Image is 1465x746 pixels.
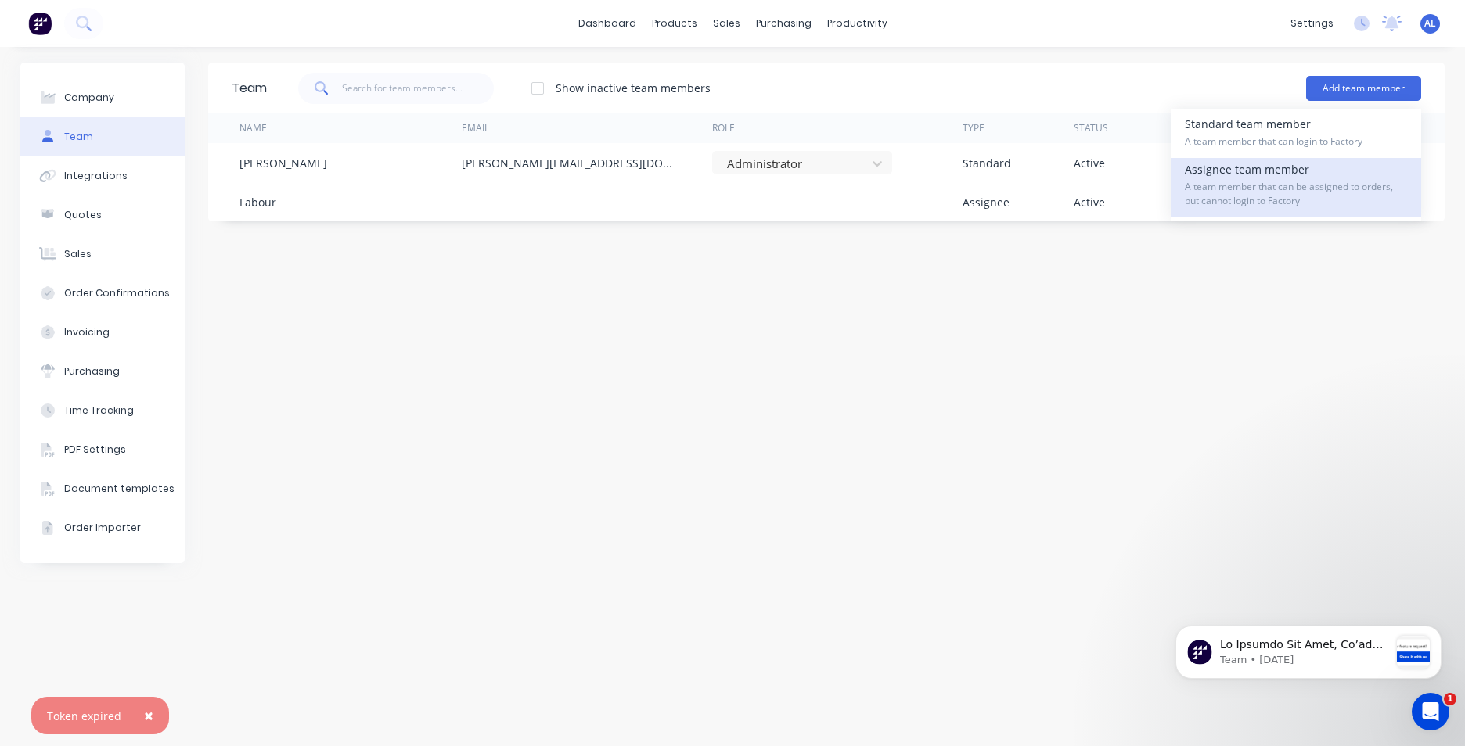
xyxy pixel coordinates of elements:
[644,12,705,35] div: products
[20,430,185,469] button: PDF Settings
[20,508,185,547] button: Order Importer
[1074,194,1105,210] div: Active
[239,155,327,171] div: [PERSON_NAME]
[20,156,185,195] button: Integrations
[64,130,93,144] div: Team
[462,121,489,135] div: Email
[232,79,267,98] div: Team
[128,697,169,734] button: Close
[556,80,711,96] div: Show inactive team members
[963,194,1010,210] div: Assignee
[64,169,128,183] div: Integrations
[963,121,984,135] div: Type
[1185,134,1407,149] span: A team member that can login to Factory
[1185,158,1407,217] div: Assignee team member
[64,208,102,222] div: Quotes
[239,121,267,135] div: Name
[963,155,1011,171] div: Standard
[1074,155,1105,171] div: Active
[64,286,170,300] div: Order Confirmations
[64,443,126,457] div: PDF Settings
[1283,12,1341,35] div: settings
[47,708,121,724] div: Token expired
[1412,693,1449,730] iframe: Intercom live chat
[64,482,175,496] div: Document templates
[239,194,276,210] div: Labour
[64,325,110,339] div: Invoicing
[64,91,114,105] div: Company
[64,403,134,418] div: Time Tracking
[20,352,185,391] button: Purchasing
[64,247,92,261] div: Sales
[1152,594,1465,704] iframe: Intercom notifications message
[20,391,185,430] button: Time Tracking
[1444,693,1456,705] span: 1
[705,12,748,35] div: sales
[144,705,153,726] span: ×
[64,364,120,378] div: Purchasing
[1185,180,1407,208] span: A team member that can be assigned to orders, but cannot login to Factory
[20,195,185,235] button: Quotes
[1074,121,1108,135] div: Status
[1185,113,1407,158] div: Standard team member
[20,117,185,156] button: Team
[68,59,237,73] p: Message from Team, sent 2w ago
[28,12,52,35] img: Factory
[20,274,185,313] button: Order Confirmations
[712,121,735,135] div: Role
[20,78,185,117] button: Company
[20,313,185,352] button: Invoicing
[20,469,185,508] button: Document templates
[748,12,819,35] div: purchasing
[819,12,895,35] div: productivity
[1306,76,1421,101] button: Add team member
[571,12,644,35] a: dashboard
[462,155,681,171] div: [PERSON_NAME][EMAIL_ADDRESS][DOMAIN_NAME]
[1424,16,1436,30] span: AL
[64,521,141,535] div: Order Importer
[342,73,495,104] input: Search for team members...
[20,235,185,274] button: Sales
